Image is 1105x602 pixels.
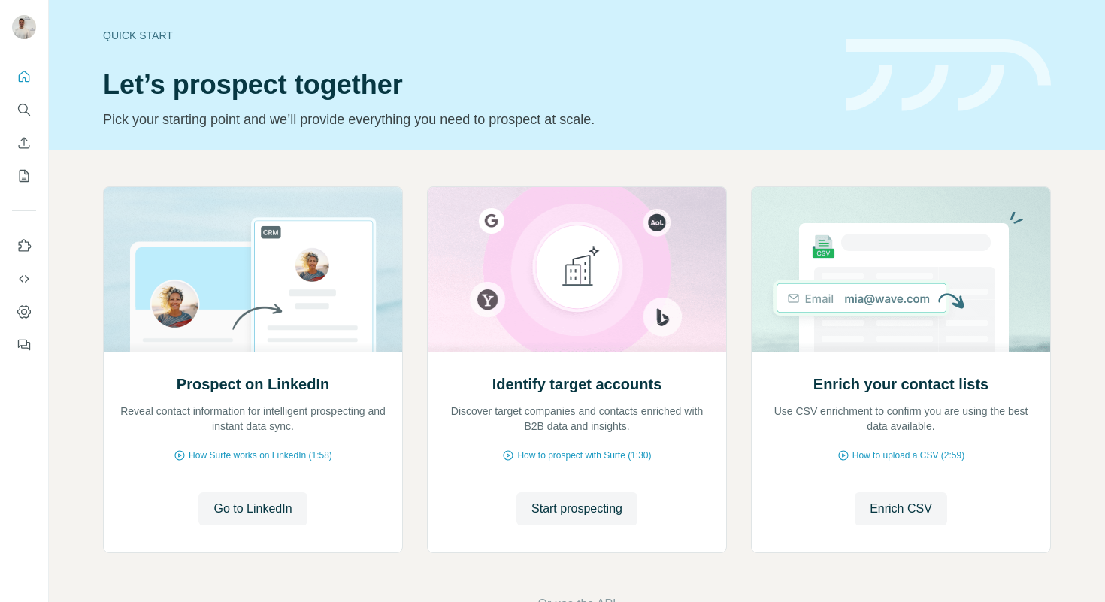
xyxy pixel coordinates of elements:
h1: Let’s prospect together [103,70,828,100]
p: Discover target companies and contacts enriched with B2B data and insights. [443,404,711,434]
button: Enrich CSV [855,492,947,525]
img: Identify target accounts [427,187,727,352]
button: Use Surfe API [12,265,36,292]
img: Prospect on LinkedIn [103,187,403,352]
div: Quick start [103,28,828,43]
h2: Prospect on LinkedIn [177,374,329,395]
span: Start prospecting [531,500,622,518]
button: Enrich CSV [12,129,36,156]
img: banner [846,39,1051,112]
span: Go to LinkedIn [213,500,292,518]
span: How to upload a CSV (2:59) [852,449,964,462]
h2: Identify target accounts [492,374,662,395]
span: How to prospect with Surfe (1:30) [517,449,651,462]
button: My lists [12,162,36,189]
img: Enrich your contact lists [751,187,1051,352]
button: Start prospecting [516,492,637,525]
p: Reveal contact information for intelligent prospecting and instant data sync. [119,404,387,434]
p: Use CSV enrichment to confirm you are using the best data available. [767,404,1035,434]
h2: Enrich your contact lists [813,374,988,395]
span: Enrich CSV [870,500,932,518]
span: How Surfe works on LinkedIn (1:58) [189,449,332,462]
img: Avatar [12,15,36,39]
button: Use Surfe on LinkedIn [12,232,36,259]
button: Search [12,96,36,123]
button: Quick start [12,63,36,90]
button: Dashboard [12,298,36,325]
p: Pick your starting point and we’ll provide everything you need to prospect at scale. [103,109,828,130]
button: Feedback [12,331,36,358]
button: Go to LinkedIn [198,492,307,525]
